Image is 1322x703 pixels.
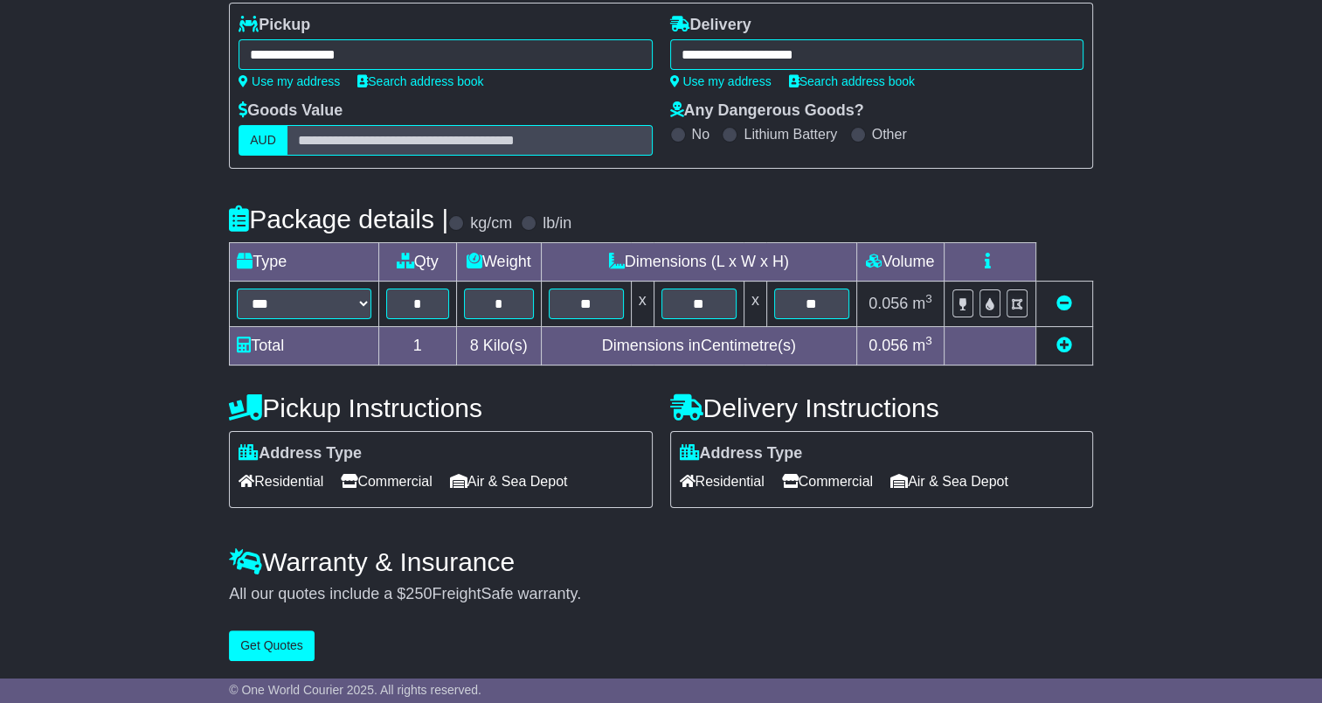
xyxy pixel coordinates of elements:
[378,243,456,282] td: Qty
[229,393,652,422] h4: Pickup Instructions
[680,444,803,463] label: Address Type
[670,16,751,35] label: Delivery
[541,327,856,365] td: Dimensions in Centimetre(s)
[239,444,362,463] label: Address Type
[869,295,908,312] span: 0.056
[890,468,1008,495] span: Air & Sea Depot
[872,126,907,143] label: Other
[541,243,856,282] td: Dimensions (L x W x H)
[229,205,448,233] h4: Package details |
[229,630,315,661] button: Get Quotes
[239,125,287,156] label: AUD
[925,292,932,305] sup: 3
[239,101,343,121] label: Goods Value
[782,468,873,495] span: Commercial
[357,74,483,88] a: Search address book
[456,327,541,365] td: Kilo(s)
[470,337,479,354] span: 8
[1056,337,1072,354] a: Add new item
[744,126,837,143] label: Lithium Battery
[680,468,765,495] span: Residential
[229,585,1093,604] div: All our quotes include a $ FreightSafe warranty.
[789,74,915,88] a: Search address book
[670,101,864,121] label: Any Dangerous Goods?
[869,337,908,354] span: 0.056
[912,295,932,312] span: m
[378,327,456,365] td: 1
[229,547,1093,576] h4: Warranty & Insurance
[856,243,944,282] td: Volume
[670,393,1093,422] h4: Delivery Instructions
[229,683,481,697] span: © One World Courier 2025. All rights reserved.
[912,337,932,354] span: m
[456,243,541,282] td: Weight
[239,468,323,495] span: Residential
[405,585,432,602] span: 250
[450,468,568,495] span: Air & Sea Depot
[925,334,932,347] sup: 3
[692,126,709,143] label: No
[1056,295,1072,312] a: Remove this item
[670,74,772,88] a: Use my address
[341,468,432,495] span: Commercial
[631,282,654,327] td: x
[230,327,379,365] td: Total
[470,214,512,233] label: kg/cm
[543,214,571,233] label: lb/in
[230,243,379,282] td: Type
[239,74,340,88] a: Use my address
[744,282,766,327] td: x
[239,16,310,35] label: Pickup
